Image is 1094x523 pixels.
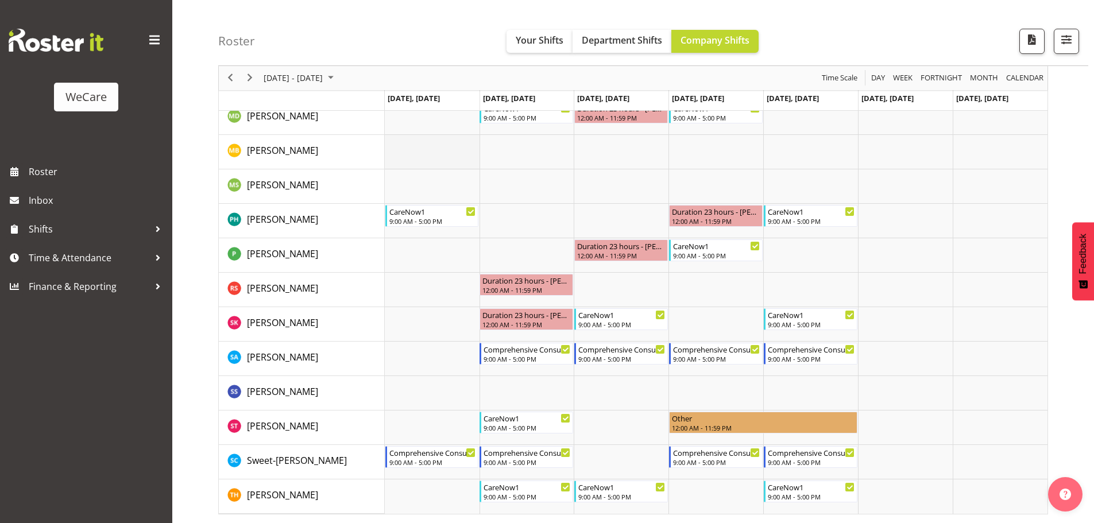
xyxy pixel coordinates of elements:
div: CareNow1 [578,481,665,493]
button: Timeline Month [968,71,1000,86]
div: Sarah Abbott"s event - Comprehensive Consult Begin From Thursday, August 21, 2025 at 9:00:00 AM G... [669,343,763,365]
div: CareNow1 [768,309,855,320]
td: Sweet-Lin Chan resource [219,445,385,479]
div: Sarah Abbott"s event - Comprehensive Consult Begin From Wednesday, August 20, 2025 at 9:00:00 AM ... [574,343,668,365]
div: CareNow1 [673,240,760,251]
button: Filter Shifts [1054,29,1079,54]
div: CareNow1 [578,309,665,320]
div: 9:00 AM - 5:00 PM [673,354,760,363]
span: [PERSON_NAME] [247,282,318,295]
div: Comprehensive Consult [389,447,476,458]
div: 9:00 AM - 5:00 PM [389,458,476,467]
span: [PERSON_NAME] [247,247,318,260]
td: Philippa Henry resource [219,204,385,238]
div: 9:00 AM - 5:00 PM [484,458,570,467]
button: Download a PDF of the roster according to the set date range. [1019,29,1045,54]
td: Pooja Prabhu resource [219,238,385,273]
div: Duration 23 hours - [PERSON_NAME] [482,274,570,286]
button: Time Scale [820,71,860,86]
td: Sarah Abbott resource [219,342,385,376]
div: Sarah Abbott"s event - Comprehensive Consult Begin From Friday, August 22, 2025 at 9:00:00 AM GMT... [764,343,857,365]
div: Philippa Henry"s event - CareNow1 Begin From Monday, August 18, 2025 at 9:00:00 AM GMT+12:00 Ends... [385,205,479,227]
td: Simone Turner resource [219,410,385,445]
span: [PERSON_NAME] [247,213,318,226]
div: 9:00 AM - 5:00 PM [389,216,476,226]
div: Duration 23 hours - [PERSON_NAME] [482,309,570,320]
span: [PERSON_NAME] [247,144,318,157]
div: CareNow1 [389,206,476,217]
a: Sweet-[PERSON_NAME] [247,454,347,467]
span: [PERSON_NAME] [247,110,318,122]
button: Feedback - Show survey [1072,222,1094,300]
span: [DATE], [DATE] [861,93,914,103]
div: CareNow1 [484,412,570,424]
a: [PERSON_NAME] [247,316,318,330]
div: 9:00 AM - 5:00 PM [768,354,855,363]
div: 12:00 AM - 11:59 PM [577,113,665,122]
button: Your Shifts [507,30,573,53]
div: Saahit Kour"s event - CareNow1 Begin From Friday, August 22, 2025 at 9:00:00 AM GMT+12:00 Ends At... [764,308,857,330]
a: [PERSON_NAME] [247,350,318,364]
div: 9:00 AM - 5:00 PM [484,423,570,432]
div: Sweet-Lin Chan"s event - Comprehensive Consult Begin From Tuesday, August 19, 2025 at 9:00:00 AM ... [480,446,573,468]
div: Tillie Hollyer"s event - CareNow1 Begin From Wednesday, August 20, 2025 at 9:00:00 AM GMT+12:00 E... [574,481,668,502]
span: [DATE], [DATE] [767,93,819,103]
div: next period [240,66,260,90]
div: Other [672,412,855,424]
span: [PERSON_NAME] [247,351,318,363]
div: CareNow1 [768,206,855,217]
div: Comprehensive Consult [673,343,760,355]
span: Sweet-[PERSON_NAME] [247,454,347,467]
button: Fortnight [919,71,964,86]
div: 9:00 AM - 5:00 PM [768,458,855,467]
div: 9:00 AM - 5:00 PM [768,320,855,329]
a: [PERSON_NAME] [247,281,318,295]
div: Sweet-Lin Chan"s event - Comprehensive Consult Begin From Thursday, August 21, 2025 at 9:00:00 AM... [669,446,763,468]
div: 9:00 AM - 5:00 PM [768,216,855,226]
div: Comprehensive Consult [578,343,665,355]
div: 12:00 AM - 11:59 PM [672,423,855,432]
span: [DATE], [DATE] [672,93,724,103]
span: Shifts [29,220,149,238]
div: Marie-Claire Dickson-Bakker"s event - Duration 23 hours - Marie-Claire Dickson-Bakker Begin From ... [574,102,668,123]
span: Time Scale [821,71,859,86]
a: [PERSON_NAME] [247,385,318,398]
span: [PERSON_NAME] [247,385,318,398]
span: [PERSON_NAME] [247,316,318,329]
td: Rhianne Sharples resource [219,273,385,307]
a: [PERSON_NAME] [247,178,318,192]
span: Your Shifts [516,34,563,47]
div: 9:00 AM - 5:00 PM [768,492,855,501]
h4: Roster [218,34,255,48]
button: Department Shifts [573,30,671,53]
div: Tillie Hollyer"s event - CareNow1 Begin From Friday, August 22, 2025 at 9:00:00 AM GMT+12:00 Ends... [764,481,857,502]
button: August 2025 [262,71,339,86]
a: [PERSON_NAME] [247,488,318,502]
div: August 18 - 24, 2025 [260,66,341,90]
div: previous period [221,66,240,90]
td: Marie-Claire Dickson-Bakker resource [219,100,385,135]
div: Comprehensive Consult [673,447,760,458]
div: 9:00 AM - 5:00 PM [578,492,665,501]
span: Feedback [1078,234,1088,274]
div: Marie-Claire Dickson-Bakker"s event - CareNow1 Begin From Tuesday, August 19, 2025 at 9:00:00 AM ... [480,102,573,123]
div: Simone Turner"s event - Other Begin From Thursday, August 21, 2025 at 12:00:00 AM GMT+12:00 Ends ... [669,412,857,433]
div: Saahit Kour"s event - Duration 23 hours - Saahit Kour Begin From Tuesday, August 19, 2025 at 12:0... [480,308,573,330]
div: 12:00 AM - 11:59 PM [577,251,665,260]
a: [PERSON_NAME] [247,419,318,433]
span: Time & Attendance [29,249,149,266]
button: Company Shifts [671,30,759,53]
span: [DATE], [DATE] [388,93,440,103]
div: Pooja Prabhu"s event - Duration 23 hours - Pooja Prabhu Begin From Wednesday, August 20, 2025 at ... [574,239,668,261]
div: CareNow1 [768,481,855,493]
span: Week [892,71,914,86]
div: 9:00 AM - 5:00 PM [578,354,665,363]
span: calendar [1005,71,1045,86]
td: Savanna Samson resource [219,376,385,410]
div: Comprehensive Consult [484,343,570,355]
div: Marie-Claire Dickson-Bakker"s event - CareNow1 Begin From Thursday, August 21, 2025 at 9:00:00 AM... [669,102,763,123]
div: Sweet-Lin Chan"s event - Comprehensive Consult Begin From Monday, August 18, 2025 at 9:00:00 AM G... [385,446,479,468]
div: Duration 23 hours - [PERSON_NAME] [577,240,665,251]
a: [PERSON_NAME] [247,247,318,261]
div: 12:00 AM - 11:59 PM [482,285,570,295]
